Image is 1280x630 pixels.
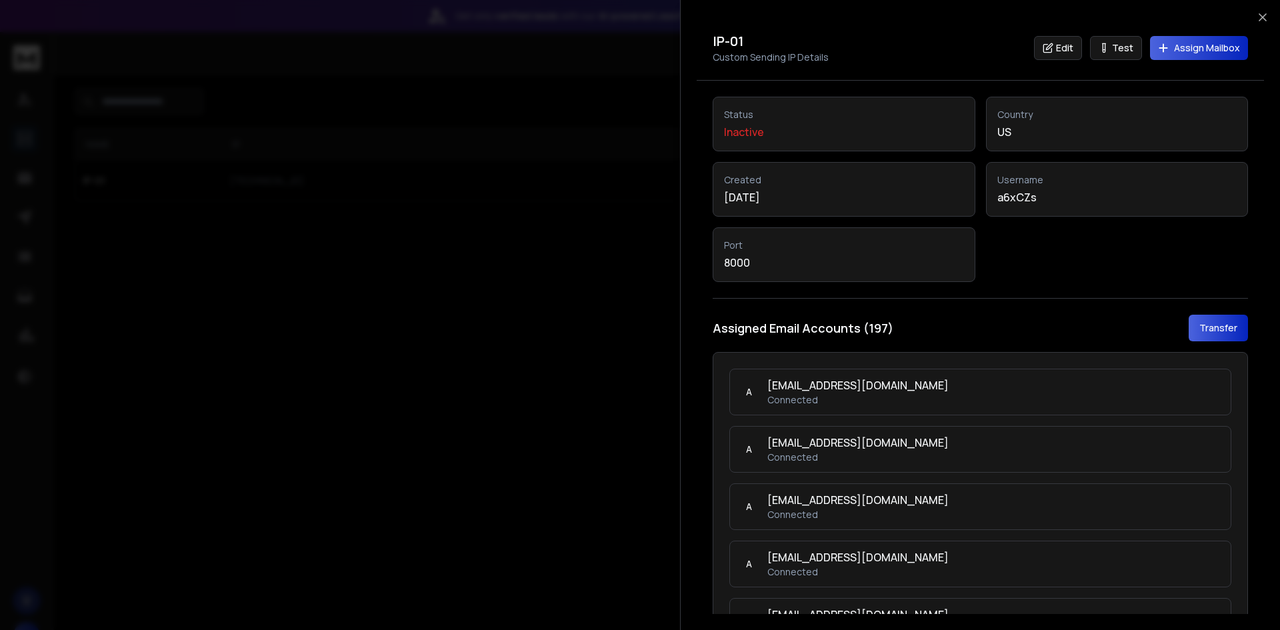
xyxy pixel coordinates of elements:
span: A [746,385,752,399]
div: Country [997,108,1237,121]
div: 8000 [724,255,964,271]
div: Username [997,173,1237,187]
span: A [746,500,752,513]
div: Connected [767,393,949,407]
p: Custom Sending IP Details [713,51,829,64]
div: US [997,124,1237,140]
span: A [746,443,752,456]
button: Test [1090,36,1142,60]
div: [DATE] [724,189,964,205]
div: [EMAIL_ADDRESS][DOMAIN_NAME] [767,377,949,393]
div: [EMAIL_ADDRESS][DOMAIN_NAME] [767,549,949,565]
div: Port [724,239,964,252]
button: Transfer [1189,315,1248,341]
div: Status [724,108,964,121]
button: Edit [1034,36,1082,60]
div: Connected [767,451,949,464]
div: Connected [767,508,949,521]
div: a6xCZs [997,189,1237,205]
div: [EMAIL_ADDRESS][DOMAIN_NAME] [767,607,949,623]
h3: Assigned Email Accounts ( 197 ) [713,319,893,337]
button: Assign Mailbox [1150,36,1248,60]
div: Created [724,173,964,187]
div: [EMAIL_ADDRESS][DOMAIN_NAME] [767,492,949,508]
div: [EMAIL_ADDRESS][DOMAIN_NAME] [767,435,949,451]
div: Inactive [724,124,964,140]
span: A [746,557,752,571]
div: Connected [767,565,949,579]
h1: IP-01 [713,32,829,51]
